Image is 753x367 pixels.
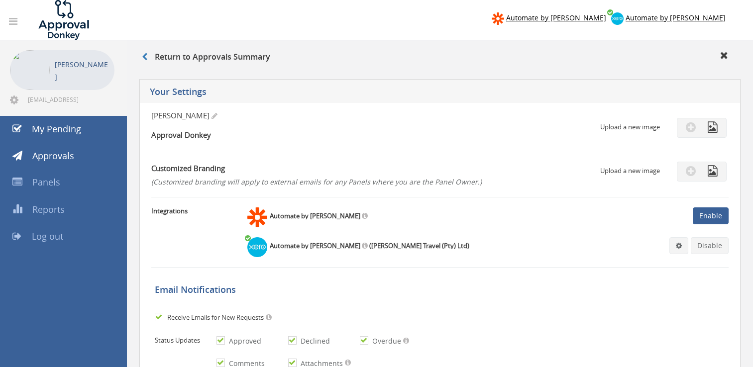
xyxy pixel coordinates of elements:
[28,95,112,103] span: [EMAIL_ADDRESS][PERSON_NAME][DOMAIN_NAME]
[626,13,726,22] span: Automate by [PERSON_NAME]
[691,237,729,254] a: Disable
[298,336,330,346] label: Declined
[155,285,730,295] h5: Email Notifications
[151,110,210,120] span: [PERSON_NAME]
[32,230,63,242] span: Log out
[32,176,60,188] span: Panels
[611,12,624,25] img: xero-logo.png
[492,12,504,25] img: zapier-logomark.png
[506,13,606,22] span: Automate by [PERSON_NAME]
[270,211,360,220] strong: Automate by [PERSON_NAME]
[150,87,558,99] h5: Your Settings
[155,336,215,345] label: Status Updates
[55,58,109,83] p: [PERSON_NAME]
[693,207,729,224] a: Enable
[151,177,482,186] span: (Customized branding will apply to external emails for any Panels where you are the Panel Owner.)
[369,241,469,250] strong: ([PERSON_NAME] Travel (Pty) Ltd)
[226,336,261,346] label: Approved
[32,150,74,162] span: Approvals
[151,163,225,173] strong: Customized Branding
[370,336,401,346] label: Overdue
[32,123,81,135] span: My Pending
[151,130,211,140] strong: Approval Donkey
[270,241,360,250] strong: Automate by [PERSON_NAME]
[600,122,660,132] p: Upload a new image
[600,166,660,176] p: Upload a new image
[142,53,270,62] h3: Return to Approvals Summary
[151,206,188,215] strong: Integrations
[165,313,264,323] label: Receive Emails for New Requests
[32,203,65,215] span: Reports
